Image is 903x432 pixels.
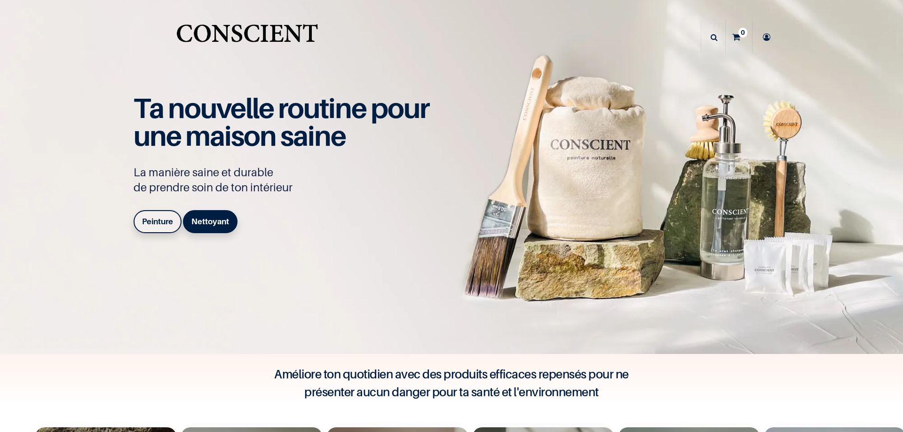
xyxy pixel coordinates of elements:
[134,210,182,233] a: Peinture
[134,91,429,152] span: Ta nouvelle routine pour une maison saine
[174,19,320,56] img: Conscient
[134,165,439,195] p: La manière saine et durable de prendre soin de ton intérieur
[726,21,752,54] a: 0
[263,365,640,401] h4: Améliore ton quotidien avec des produits efficaces repensés pour ne présenter aucun danger pour t...
[142,217,173,226] b: Peinture
[738,28,747,37] sup: 0
[191,217,229,226] b: Nettoyant
[183,210,238,233] a: Nettoyant
[174,19,320,56] a: Logo of Conscient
